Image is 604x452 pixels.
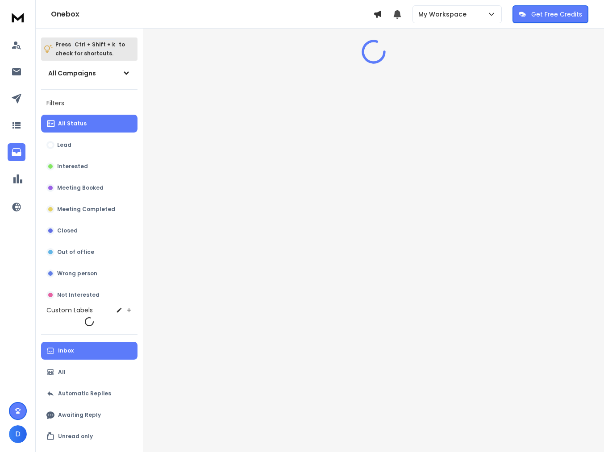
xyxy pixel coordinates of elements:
[55,40,125,58] p: Press to check for shortcuts.
[9,425,27,443] button: D
[58,411,101,419] p: Awaiting Reply
[57,184,104,191] p: Meeting Booked
[58,347,74,354] p: Inbox
[57,227,78,234] p: Closed
[57,291,100,299] p: Not Interested
[41,158,137,175] button: Interested
[46,306,93,315] h3: Custom Labels
[41,427,137,445] button: Unread only
[41,222,137,240] button: Closed
[48,69,96,78] h1: All Campaigns
[418,10,470,19] p: My Workspace
[58,120,87,127] p: All Status
[58,390,111,397] p: Automatic Replies
[9,9,27,25] img: logo
[531,10,582,19] p: Get Free Credits
[41,64,137,82] button: All Campaigns
[41,385,137,402] button: Automatic Replies
[57,141,71,149] p: Lead
[41,342,137,360] button: Inbox
[41,406,137,424] button: Awaiting Reply
[57,163,88,170] p: Interested
[41,115,137,133] button: All Status
[41,265,137,282] button: Wrong person
[41,97,137,109] h3: Filters
[57,249,94,256] p: Out of office
[58,369,66,376] p: All
[51,9,373,20] h1: Onebox
[73,39,117,50] span: Ctrl + Shift + k
[512,5,588,23] button: Get Free Credits
[41,286,137,304] button: Not Interested
[57,206,115,213] p: Meeting Completed
[58,433,93,440] p: Unread only
[57,270,97,277] p: Wrong person
[41,243,137,261] button: Out of office
[41,179,137,197] button: Meeting Booked
[41,363,137,381] button: All
[41,200,137,218] button: Meeting Completed
[41,136,137,154] button: Lead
